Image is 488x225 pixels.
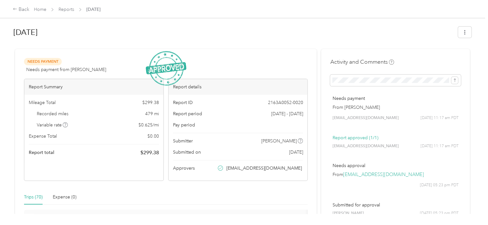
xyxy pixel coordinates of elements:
span: Variable rate [37,122,68,128]
a: Reports [59,7,74,12]
div: Report details [169,79,308,95]
span: [DATE] 11:17 am PDT [421,115,459,121]
span: 479 mi [145,110,159,117]
span: [DATE] [289,149,303,156]
span: Needs payment from [PERSON_NAME] [26,66,106,73]
span: [DATE] [86,6,100,13]
img: ApprovedStamp [146,51,186,85]
div: Trips (70) [24,194,43,201]
span: Report ID [173,99,193,106]
span: $ 0.00 [147,133,159,140]
a: Home [34,7,46,12]
span: [EMAIL_ADDRESS][DOMAIN_NAME] [332,143,398,149]
div: Report Summary [24,79,163,95]
span: Submitted on [173,149,201,156]
span: Recorded miles [37,110,68,117]
span: Report total [29,149,54,156]
p: From [332,171,459,178]
p: From [PERSON_NAME] [332,104,459,111]
h4: Activity and Comments [330,58,394,66]
p: Submitted for approval [332,202,459,208]
a: [EMAIL_ADDRESS][DOMAIN_NAME] [343,172,424,178]
span: [EMAIL_ADDRESS][DOMAIN_NAME] [226,165,302,172]
div: Expense (0) [53,194,76,201]
p: Needs approval [332,162,459,169]
span: Pay period [173,122,195,128]
p: Report approved (1/1) [332,134,459,141]
div: Back [13,6,29,13]
p: Needs payment [332,95,459,102]
span: [EMAIL_ADDRESS][DOMAIN_NAME] [332,115,398,121]
iframe: Everlance-gr Chat Button Frame [452,189,488,225]
h1: Jul 2025 [13,25,453,40]
span: [DATE] 05:23 pm PDT [420,211,459,216]
span: [PERSON_NAME] [332,211,364,216]
span: Approvers [173,165,195,172]
span: Submitter [173,138,193,144]
span: [DATE] - [DATE] [271,110,303,117]
span: Expense Total [29,133,57,140]
span: 2163A0052-0020 [268,99,303,106]
span: Report period [173,110,202,117]
span: Needs Payment [24,58,62,65]
span: [PERSON_NAME] [261,138,297,144]
span: $ 299.38 [140,149,159,157]
span: [DATE] 05:23 pm PDT [420,182,459,188]
span: [DATE] 11:17 am PDT [421,143,459,149]
span: $ 0.625 / mi [138,122,159,128]
span: Mileage Total [29,99,56,106]
span: $ 299.38 [142,99,159,106]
